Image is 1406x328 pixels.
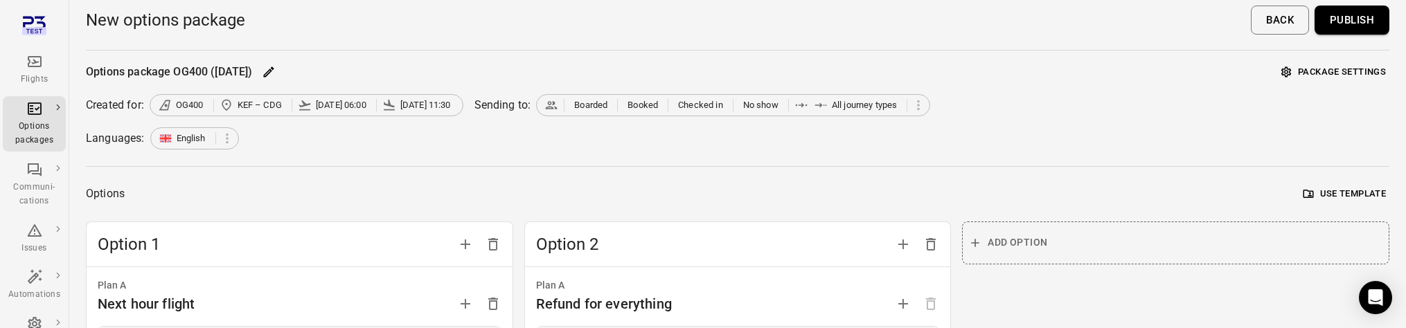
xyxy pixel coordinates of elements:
span: Delete option [917,237,945,250]
div: Flights [8,73,60,86]
button: Publish [1315,6,1389,35]
div: Languages: [86,130,145,147]
span: Booked [628,98,658,112]
span: All journey types [832,98,898,112]
span: [DATE] 11:30 [400,98,451,112]
a: Automations [3,264,66,306]
div: Created for: [86,97,144,113]
div: Plan A [536,278,940,293]
span: Checked in [678,98,723,112]
button: Add plan [452,290,479,318]
div: English [150,127,239,149]
span: Add option [988,234,1047,251]
button: Delete option [479,230,507,258]
button: Package settings [1278,62,1389,83]
span: Option 2 [536,233,890,255]
span: Options need to have at least one plan [917,297,945,310]
div: Sending to: [474,97,531,113]
div: Next hour flight [98,293,195,315]
div: Refund for everything [536,293,672,315]
button: Edit [258,62,279,82]
div: Issues [8,242,60,255]
button: Delete plan [479,290,507,318]
a: Options packages [3,96,66,152]
button: Back [1251,6,1309,35]
a: Issues [3,218,66,259]
button: Add option [889,230,917,258]
div: Options package OG400 ([DATE]) [86,64,253,80]
span: KEF – CDG [238,98,282,112]
span: Add plan [452,297,479,310]
span: OG400 [176,98,204,112]
span: Delete plan [479,297,507,310]
a: Flights [3,49,66,91]
span: Delete option [479,237,507,250]
a: Communi-cations [3,157,66,212]
span: Add option [452,237,479,250]
button: Add option [962,221,1389,264]
div: Communi-cations [8,181,60,208]
span: Add option [889,237,917,250]
button: Delete option [917,230,945,258]
span: [DATE] 06:00 [316,98,366,112]
button: Add option [452,230,479,258]
div: Options packages [8,120,60,147]
h1: New options package [86,9,245,31]
span: No show [743,98,778,112]
div: Options [86,184,125,203]
button: Use template [1300,183,1389,205]
span: English [177,131,206,145]
div: BoardedBookedChecked inNo showAll journey types [536,94,930,116]
button: Add plan [889,290,917,318]
div: Open Intercom Messenger [1359,281,1392,314]
span: Option 1 [98,233,452,255]
span: Boarded [574,98,607,112]
div: Plan A [98,278,501,293]
span: Add plan [889,297,917,310]
div: Automations [8,288,60,302]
